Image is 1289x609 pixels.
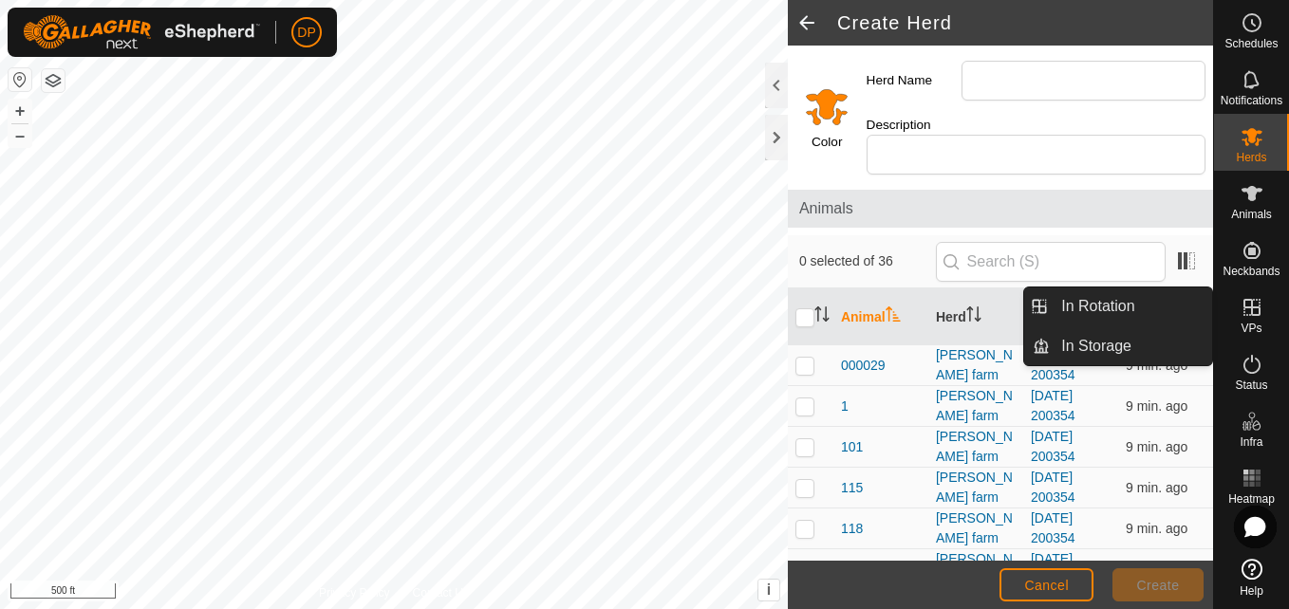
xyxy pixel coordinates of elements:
[936,427,1016,467] div: [PERSON_NAME] farm
[867,116,962,135] label: Description
[1050,327,1212,365] a: In Storage
[9,124,31,147] button: –
[1126,398,1187,414] span: Aug 19, 2025, 11:38 AM
[1224,38,1278,49] span: Schedules
[799,251,936,271] span: 0 selected of 36
[1050,287,1212,325] a: In Rotation
[1214,551,1289,604] a: Help
[814,309,830,324] p-sorticon: Activate to sort
[966,309,981,324] p-sorticon: Activate to sort
[886,309,901,324] p-sorticon: Activate to sort
[1031,388,1075,423] a: [DATE] 200354
[1031,510,1075,545] a: [DATE] 200354
[936,508,1016,548] div: [PERSON_NAME] farm
[928,288,1023,345] th: Herd
[841,356,886,376] span: 000029
[936,549,1016,589] div: [PERSON_NAME] farm
[1223,266,1280,277] span: Neckbands
[1024,578,1069,593] span: Cancel
[1061,295,1134,318] span: In Rotation
[841,560,863,580] span: 119
[837,11,1213,34] h2: Create Herd
[1024,287,1212,325] li: In Rotation
[1126,358,1187,373] span: Aug 19, 2025, 11:38 AM
[9,68,31,91] button: Reset Map
[841,478,863,498] span: 115
[867,61,962,101] label: Herd Name
[1221,95,1282,106] span: Notifications
[936,345,1016,385] div: [PERSON_NAME] farm
[1112,568,1204,601] button: Create
[1235,379,1267,391] span: Status
[841,519,863,539] span: 118
[297,23,315,43] span: DP
[1031,470,1075,505] a: [DATE] 200354
[936,386,1016,426] div: [PERSON_NAME] farm
[1240,436,1262,448] span: Infra
[42,69,65,92] button: Map Layers
[1061,335,1131,358] span: In Storage
[812,133,842,152] label: Color
[841,437,863,457] span: 101
[1240,585,1263,597] span: Help
[833,288,928,345] th: Animal
[1031,551,1075,586] a: [DATE] 200354
[9,100,31,122] button: +
[799,197,1202,220] span: Animals
[319,584,390,601] a: Privacy Policy
[1031,429,1075,464] a: [DATE] 200354
[1126,439,1187,454] span: Aug 19, 2025, 11:38 AM
[767,581,771,598] span: i
[1231,209,1272,220] span: Animals
[758,580,779,600] button: i
[1236,152,1266,163] span: Herds
[936,242,1166,282] input: Search (S)
[1228,493,1275,505] span: Heatmap
[1024,327,1212,365] li: In Storage
[936,468,1016,507] div: [PERSON_NAME] farm
[1126,521,1187,536] span: Aug 19, 2025, 11:38 AM
[841,397,849,416] span: 1
[1241,323,1261,334] span: VPs
[1137,578,1180,593] span: Create
[23,15,260,49] img: Gallagher Logo
[413,584,469,601] a: Contact Us
[999,568,1093,601] button: Cancel
[1126,480,1187,495] span: Aug 19, 2025, 11:38 AM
